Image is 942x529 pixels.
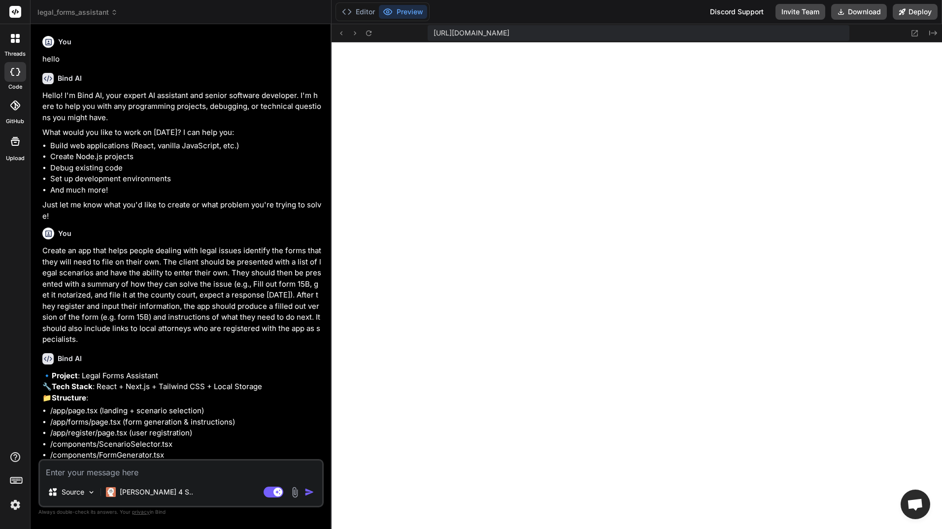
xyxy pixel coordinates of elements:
li: Set up development environments [50,173,322,185]
div: Open chat [901,490,930,519]
span: [URL][DOMAIN_NAME] [434,28,509,38]
img: settings [7,496,24,513]
button: Editor [338,5,379,19]
li: /components/ScenarioSelector.tsx [50,439,322,450]
h6: You [58,37,71,47]
h6: Bind AI [58,73,82,83]
img: Claude 4 Sonnet [106,487,116,497]
p: [PERSON_NAME] 4 S.. [120,487,193,497]
img: Pick Models [87,488,96,496]
img: icon [304,487,314,497]
p: Just let me know what you'd like to create or what problem you're trying to solve! [42,199,322,222]
label: code [8,83,22,91]
p: What would you like to work on [DATE]? I can help you: [42,127,322,138]
h6: You [58,229,71,238]
strong: Tech Stack [52,382,93,391]
li: Create Node.js projects [50,151,322,163]
li: Debug existing code [50,163,322,174]
li: /app/register/page.tsx (user registration) [50,428,322,439]
button: Preview [379,5,427,19]
strong: Structure [52,393,86,402]
label: Upload [6,154,25,163]
p: 🔹 : Legal Forms Assistant 🔧 : React + Next.js + Tailwind CSS + Local Storage 📁 : [42,370,322,404]
p: Create an app that helps people dealing with legal issues identify the forms that they will need ... [42,245,322,345]
span: legal_forms_assistant [37,7,118,17]
span: privacy [132,509,150,515]
li: /app/forms/page.tsx (form generation & instructions) [50,417,322,428]
button: Deploy [893,4,938,20]
button: Download [831,4,887,20]
li: /components/FormGenerator.tsx [50,450,322,461]
img: attachment [289,487,301,498]
button: Invite Team [775,4,825,20]
p: Hello! I'm Bind AI, your expert AI assistant and senior software developer. I'm here to help you ... [42,90,322,124]
p: Source [62,487,84,497]
li: Build web applications (React, vanilla JavaScript, etc.) [50,140,322,152]
li: And much more! [50,185,322,196]
p: Always double-check its answers. Your in Bind [38,507,324,517]
h6: Bind AI [58,354,82,364]
label: GitHub [6,117,24,126]
li: /app/page.tsx (landing + scenario selection) [50,405,322,417]
div: Discord Support [704,4,770,20]
label: threads [4,50,26,58]
p: hello [42,54,322,65]
strong: Project [52,371,78,380]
